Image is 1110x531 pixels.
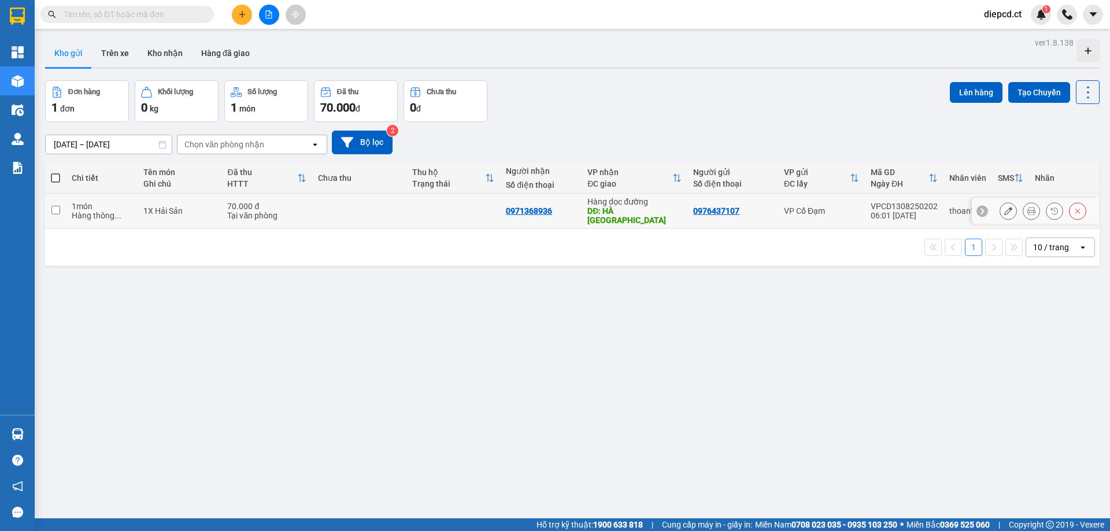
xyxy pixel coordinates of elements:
button: 1 [965,239,982,256]
div: Tạo kho hàng mới [1076,39,1100,62]
button: Hàng đã giao [192,39,259,67]
button: Đơn hàng1đơn [45,80,129,122]
input: Tìm tên, số ĐT hoặc mã đơn [64,8,200,21]
div: 0976437107 [693,206,739,216]
span: Cung cấp máy in - giấy in: [662,518,752,531]
img: solution-icon [12,162,24,174]
span: kg [150,104,158,113]
div: Đơn hàng [68,88,100,96]
button: plus [232,5,252,25]
div: 06:01 [DATE] [871,211,938,220]
div: DĐ: HÀ TRUNG THANH HÓA [587,206,682,225]
strong: 1900 633 818 [593,520,643,529]
button: Khối lượng0kg [135,80,219,122]
span: file-add [265,10,273,18]
span: aim [291,10,299,18]
div: Tên món [143,168,216,177]
img: phone-icon [1062,9,1072,20]
th: Toggle SortBy [406,163,500,194]
div: ĐC lấy [784,179,850,188]
div: Nhãn [1035,173,1093,183]
span: plus [238,10,246,18]
img: dashboard-icon [12,46,24,58]
div: 1 món [72,202,132,211]
span: diepcd.ct [975,7,1031,21]
div: 1X Hải Sản [143,206,216,216]
span: ... [114,211,121,220]
img: warehouse-icon [12,104,24,116]
div: 0971368936 [506,206,552,216]
div: Chưa thu [318,173,400,183]
div: VPCD1308250202 [871,202,938,211]
div: Sửa đơn hàng [1000,202,1017,220]
svg: open [1078,243,1087,252]
button: file-add [259,5,279,25]
span: 1 [231,101,237,114]
th: Toggle SortBy [865,163,943,194]
img: icon-new-feature [1036,9,1046,20]
span: 1 [51,101,58,114]
div: Số điện thoại [693,179,772,188]
button: Kho nhận [138,39,192,67]
input: Select a date range. [46,135,172,154]
span: Miền Bắc [906,518,990,531]
th: Toggle SortBy [992,163,1029,194]
div: thoan1.ct [949,206,986,216]
span: | [998,518,1000,531]
div: Chưa thu [427,88,456,96]
span: search [48,10,56,18]
div: Hàng dọc đường [587,197,682,206]
div: SMS [998,173,1014,183]
sup: 1 [1042,5,1050,13]
img: warehouse-icon [12,133,24,145]
img: warehouse-icon [12,75,24,87]
button: Bộ lọc [332,131,393,154]
button: Đã thu70.000đ [314,80,398,122]
div: Số điện thoại [506,180,576,190]
button: Số lượng1món [224,80,308,122]
svg: open [310,140,320,149]
div: VP Cổ Đạm [784,206,859,216]
th: Toggle SortBy [221,163,312,194]
strong: 0708 023 035 - 0935 103 250 [791,520,897,529]
div: Ghi chú [143,179,216,188]
div: Người gửi [693,168,772,177]
div: VP nhận [587,168,672,177]
span: món [239,104,256,113]
button: Kho gửi [45,39,92,67]
div: ĐC giao [587,179,672,188]
div: Chọn văn phòng nhận [184,139,264,150]
span: notification [12,481,23,492]
img: logo-vxr [10,8,25,25]
button: Tạo Chuyến [1008,82,1070,103]
span: | [652,518,653,531]
th: Toggle SortBy [778,163,865,194]
span: 1 [1044,5,1048,13]
div: Chi tiết [72,173,132,183]
div: HTTT [227,179,297,188]
div: Đã thu [227,168,297,177]
div: Tại văn phòng [227,211,306,220]
span: đ [356,104,360,113]
strong: 0369 525 060 [940,520,990,529]
span: đ [416,104,421,113]
button: caret-down [1083,5,1103,25]
div: Khối lượng [158,88,193,96]
div: Người nhận [506,166,576,176]
button: aim [286,5,306,25]
span: 0 [141,101,147,114]
span: ⚪️ [900,522,904,527]
div: Số lượng [247,88,277,96]
img: warehouse-icon [12,428,24,440]
div: ver 1.8.138 [1035,36,1074,49]
span: Hỗ trợ kỹ thuật: [536,518,643,531]
span: message [12,507,23,518]
div: Nhân viên [949,173,986,183]
button: Trên xe [92,39,138,67]
button: Chưa thu0đ [404,80,487,122]
div: 10 / trang [1033,242,1069,253]
div: Thu hộ [412,168,485,177]
div: Trạng thái [412,179,485,188]
span: question-circle [12,455,23,466]
span: Miền Nam [755,518,897,531]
